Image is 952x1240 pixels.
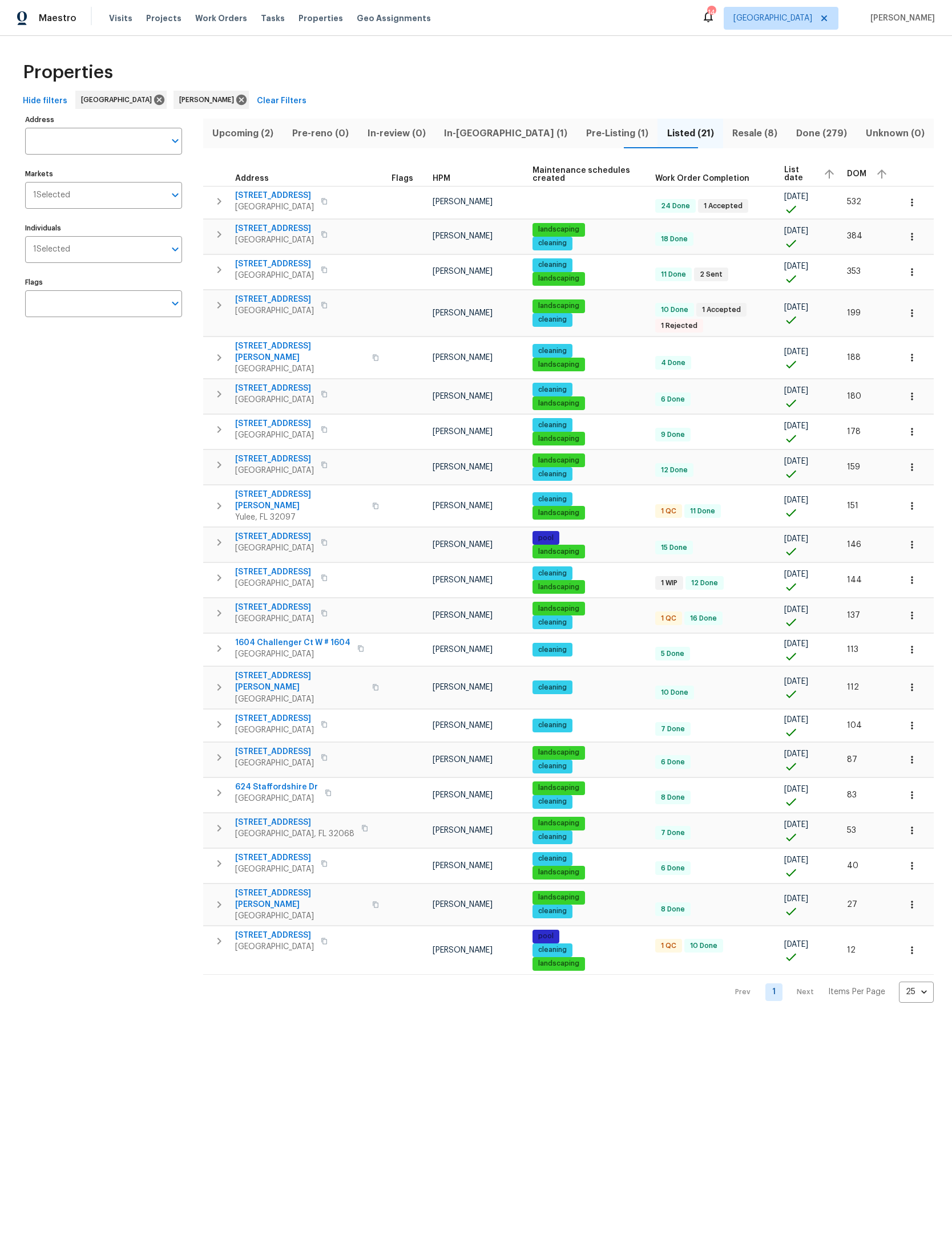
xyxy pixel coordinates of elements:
label: Individuals [25,225,182,232]
span: Projects [146,13,181,24]
span: [GEOGRAPHIC_DATA] [235,793,318,804]
span: cleaning [534,854,571,864]
span: [PERSON_NAME] [433,646,493,654]
div: 25 [899,977,934,1007]
span: landscaping [534,301,584,311]
span: [PERSON_NAME] [433,309,493,317]
span: [PERSON_NAME] [433,722,493,730]
span: 11 Done [685,506,720,516]
span: [DATE] [784,678,808,686]
span: landscaping [534,547,584,557]
span: 180 [847,392,861,400]
span: [GEOGRAPHIC_DATA] [235,757,314,769]
span: [PERSON_NAME] [433,502,493,510]
span: 6 Done [656,864,689,873]
span: 1 QC [656,614,681,623]
span: Upcoming (2) [210,125,276,141]
div: [PERSON_NAME] [174,91,249,109]
span: 113 [847,646,858,654]
span: [GEOGRAPHIC_DATA] [235,578,314,589]
span: landscaping [534,399,584,408]
span: In-review (0) [365,125,428,141]
span: [PERSON_NAME] [179,94,239,106]
span: [DATE] [784,856,808,864]
span: [DATE] [784,348,808,356]
span: [PERSON_NAME] [433,576,493,584]
span: 8 Done [656,793,689,803]
span: Work Order Completion [655,175,749,183]
span: landscaping [534,274,584,283]
span: Unknown (0) [863,125,927,141]
span: [GEOGRAPHIC_DATA] [235,201,314,213]
span: 10 Done [656,305,693,315]
span: [PERSON_NAME] [433,826,493,834]
span: 5 Done [656,649,689,659]
span: cleaning [534,761,571,771]
span: cleaning [534,315,571,325]
span: Work Orders [195,13,247,24]
span: [GEOGRAPHIC_DATA] [235,234,314,246]
span: [PERSON_NAME] [433,232,493,240]
span: 1 Accepted [697,305,745,315]
span: 10 Done [685,941,722,951]
span: [STREET_ADDRESS] [235,602,314,613]
span: 624 Staffordshire Dr [235,781,318,793]
span: [STREET_ADDRESS] [235,190,314,201]
span: cleaning [534,260,571,270]
span: Visits [109,13,132,24]
span: [PERSON_NAME] [433,862,493,870]
span: 1 Accepted [699,201,747,211]
span: [STREET_ADDRESS][PERSON_NAME] [235,888,365,910]
span: Geo Assignments [357,13,431,24]
span: Listed (21) [664,125,716,141]
span: 12 [847,946,856,954]
span: Yulee, FL 32097 [235,512,365,523]
span: 1 Rejected [656,321,702,331]
span: cleaning [534,346,571,356]
span: cleaning [534,238,571,248]
span: 83 [847,791,857,799]
span: [DATE] [784,387,808,395]
span: [DATE] [784,750,808,758]
span: landscaping [534,868,584,877]
span: landscaping [534,360,584,370]
span: [GEOGRAPHIC_DATA] [235,542,314,554]
span: 384 [847,232,862,240]
button: Hide filters [18,91,72,112]
span: 27 [847,901,857,909]
button: Clear Filters [252,91,311,112]
span: Pre-reno (0) [290,125,352,141]
span: [PERSON_NAME] [433,541,493,549]
span: cleaning [534,420,571,430]
a: Goto page 1 [765,983,782,1001]
span: landscaping [534,225,584,234]
span: 24 Done [656,201,695,211]
span: [DATE] [784,496,808,504]
div: 14 [707,7,715,18]
span: 2 Sent [695,270,727,279]
span: 40 [847,862,858,870]
span: [STREET_ADDRESS] [235,746,314,757]
span: [GEOGRAPHIC_DATA], FL 32068 [235,828,354,840]
span: 1 Selected [33,245,70,254]
span: 15 Done [656,543,692,553]
span: [DATE] [784,941,808,949]
span: Tasks [261,14,285,22]
span: cleaning [534,569,571,578]
span: 144 [847,576,862,584]
span: [GEOGRAPHIC_DATA] [235,941,314,953]
span: cleaning [534,945,571,955]
span: 53 [847,826,856,834]
span: landscaping [534,818,584,828]
span: [STREET_ADDRESS] [235,383,314,394]
span: [STREET_ADDRESS] [235,852,314,864]
span: Maintenance schedules created [533,167,636,183]
span: [STREET_ADDRESS][PERSON_NAME] [235,341,365,363]
span: [DATE] [784,227,808,235]
span: landscaping [534,508,584,518]
span: List date [784,166,814,182]
span: [PERSON_NAME] [433,683,493,691]
span: [STREET_ADDRESS] [235,817,354,828]
span: 7 Done [656,828,689,838]
span: In-[GEOGRAPHIC_DATA] (1) [442,125,570,141]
